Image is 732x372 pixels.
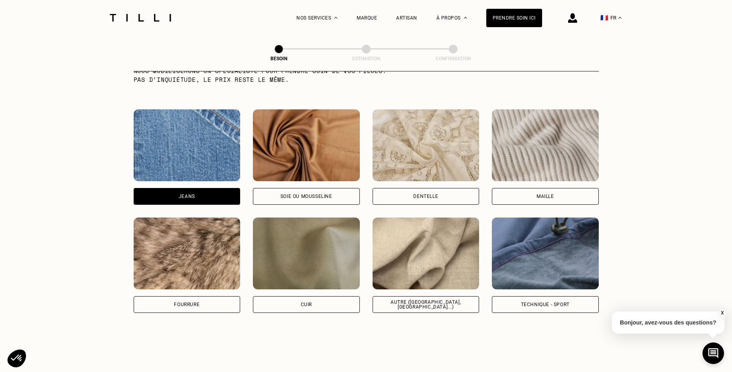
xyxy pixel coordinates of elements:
a: Artisan [396,15,417,21]
img: Tilli retouche vos vêtements en Fourrure [134,218,241,289]
div: Jeans [179,194,195,199]
img: Tilli retouche vos vêtements en Dentelle [373,109,479,181]
img: Tilli retouche vos vêtements en Jeans [134,109,241,181]
div: Cuir [301,302,312,307]
img: Tilli retouche vos vêtements en Technique - Sport [492,218,599,289]
img: Tilli retouche vos vêtements en Cuir [253,218,360,289]
div: Autre ([GEOGRAPHIC_DATA], [GEOGRAPHIC_DATA]...) [379,300,473,309]
img: Tilli retouche vos vêtements en Maille [492,109,599,181]
div: Besoin [239,56,319,61]
img: Menu déroulant [334,17,337,19]
div: Soie ou mousseline [280,194,332,199]
p: Bonjour, avez-vous des questions? [612,311,724,334]
a: Marque [357,15,377,21]
button: X [718,309,726,317]
img: menu déroulant [618,17,622,19]
img: Menu déroulant à propos [464,17,467,19]
img: Logo du service de couturière Tilli [107,14,174,22]
div: Dentelle [413,194,438,199]
div: Confirmation [413,56,493,61]
div: Technique - Sport [521,302,570,307]
div: Fourrure [174,302,199,307]
img: Tilli retouche vos vêtements en Autre (coton, jersey...) [373,218,479,289]
a: Prendre soin ici [486,9,542,27]
img: icône connexion [568,13,577,23]
div: Estimation [326,56,406,61]
div: Maille [537,194,554,199]
img: Tilli retouche vos vêtements en Soie ou mousseline [253,109,360,181]
span: 🇫🇷 [600,14,608,22]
